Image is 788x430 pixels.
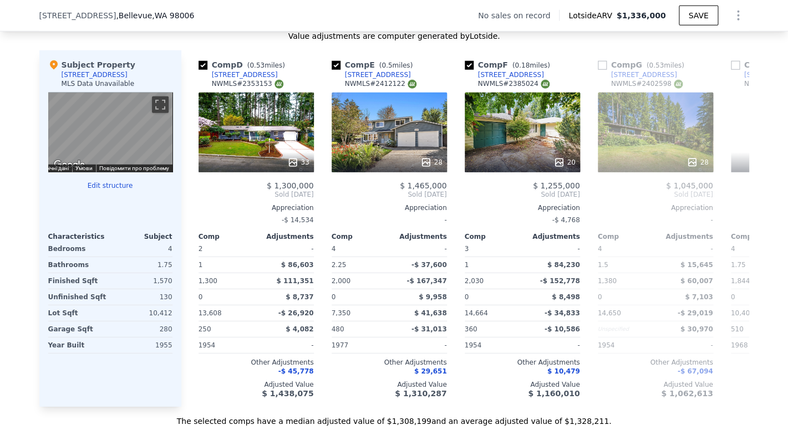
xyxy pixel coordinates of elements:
div: NWMLS # 2353153 [212,79,283,89]
span: $ 1,465,000 [400,181,447,190]
div: 28 [420,157,442,168]
div: [STREET_ADDRESS] [345,70,411,79]
span: $ 1,310,287 [395,389,446,398]
button: Show Options [727,4,749,27]
div: Adjustments [256,232,314,241]
span: -$ 26,920 [278,309,314,317]
div: Subject [110,232,172,241]
span: Lotside ARV [568,10,616,21]
div: Adjustments [655,232,713,241]
span: $ 1,255,000 [533,181,580,190]
span: Sold [DATE] [465,190,580,199]
div: [STREET_ADDRESS] [478,70,544,79]
div: 1954 [199,337,254,353]
div: 1.75 [113,257,172,273]
div: - [598,212,713,228]
span: ( miles) [243,62,289,69]
span: 7,350 [332,309,350,317]
span: -$ 152,778 [540,277,579,285]
span: 14,664 [465,309,488,317]
div: Garage Sqft [48,321,108,337]
div: Lot Sqft [48,305,108,321]
span: $ 1,045,000 [666,181,713,190]
span: $ 15,645 [680,261,713,269]
div: Appreciation [332,203,447,212]
button: Перемкнути повноекранний режим [152,96,169,113]
img: NWMLS Logo [408,80,416,89]
img: NWMLS Logo [274,80,283,89]
div: [STREET_ADDRESS] [62,70,128,79]
div: Comp E [332,59,418,70]
span: 0.18 [515,62,530,69]
div: Adjusted Value [199,380,314,389]
a: [STREET_ADDRESS] [465,70,544,79]
span: 3 [465,245,469,253]
div: Comp [465,232,522,241]
span: 480 [332,325,344,333]
div: - [392,337,447,353]
span: 250 [199,325,211,333]
div: 1954 [598,337,653,353]
div: Street View [48,93,172,172]
span: [STREET_ADDRESS] [39,10,116,21]
div: 28 [687,157,708,168]
div: Adjusted Value [332,380,447,389]
div: Comp G [598,59,689,70]
div: 1,570 [113,273,172,289]
span: -$ 67,094 [678,367,713,375]
span: 0.5 [382,62,392,69]
span: -$ 167,347 [406,277,446,285]
span: 1,380 [598,277,617,285]
span: $ 1,160,010 [528,389,579,398]
div: Карта [48,93,172,172]
img: Google [51,158,88,172]
span: $ 60,007 [680,277,713,285]
span: -$ 29,019 [678,309,713,317]
div: Comp F [465,59,555,70]
div: - [525,337,580,353]
span: -$ 34,833 [545,309,580,317]
img: NWMLS Logo [674,80,683,89]
div: 1 [199,257,254,273]
span: 2,030 [465,277,484,285]
div: Other Adjustments [332,358,447,367]
span: $ 8,737 [286,293,313,301]
div: 1977 [332,337,387,353]
a: [STREET_ADDRESS] [598,70,677,79]
span: 0 [598,293,602,301]
span: Sold [DATE] [598,190,713,199]
div: No sales on record [478,10,559,21]
span: 1,844 [731,277,750,285]
div: - [658,241,713,257]
div: 1.75 [731,257,786,273]
div: - [658,337,713,353]
img: NWMLS Logo [541,80,550,89]
span: 2 [199,245,203,253]
div: NWMLS # 2402598 [611,79,683,89]
div: Other Adjustments [465,358,580,367]
span: 0 [465,293,469,301]
span: 4 [332,245,336,253]
span: 4 [731,245,735,253]
span: 360 [465,325,477,333]
div: Appreciation [199,203,314,212]
div: Other Adjustments [199,358,314,367]
div: Subject Property [48,59,135,70]
a: Відкрити цю область на Картах Google (відкриється нове вікно) [51,158,88,172]
div: NWMLS # 2412122 [345,79,416,89]
a: Умови (відкривається в новій вкладці) [75,165,93,171]
div: 280 [113,321,172,337]
div: - [258,241,314,257]
div: MLS Data Unavailable [62,79,135,88]
a: [STREET_ADDRESS] [332,70,411,79]
span: 13,608 [199,309,222,317]
div: 1 [465,257,520,273]
div: - [525,241,580,257]
div: [STREET_ADDRESS] [212,70,278,79]
div: Other Adjustments [598,358,713,367]
span: , WA 98006 [152,11,194,20]
div: Adjusted Value [598,380,713,389]
div: Bathrooms [48,257,108,273]
span: $ 86,603 [281,261,314,269]
span: -$ 4,768 [552,216,579,224]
